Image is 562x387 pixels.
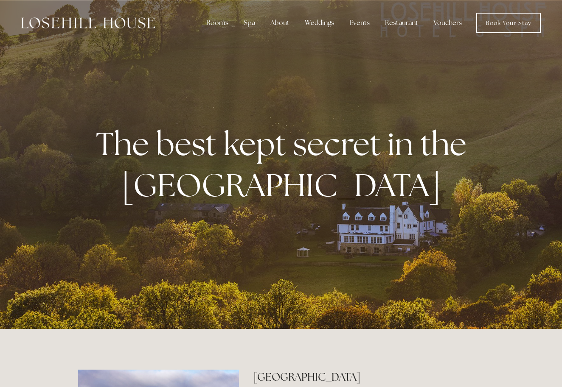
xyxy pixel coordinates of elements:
img: Losehill House [21,17,155,28]
a: Book Your Stay [476,13,541,33]
div: Spa [237,14,262,31]
div: About [264,14,296,31]
h2: [GEOGRAPHIC_DATA] [253,370,484,384]
strong: The best kept secret in the [GEOGRAPHIC_DATA] [96,123,473,206]
div: Restaurant [378,14,425,31]
div: Rooms [200,14,235,31]
div: Events [343,14,377,31]
a: Vouchers [427,14,469,31]
div: Weddings [298,14,341,31]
